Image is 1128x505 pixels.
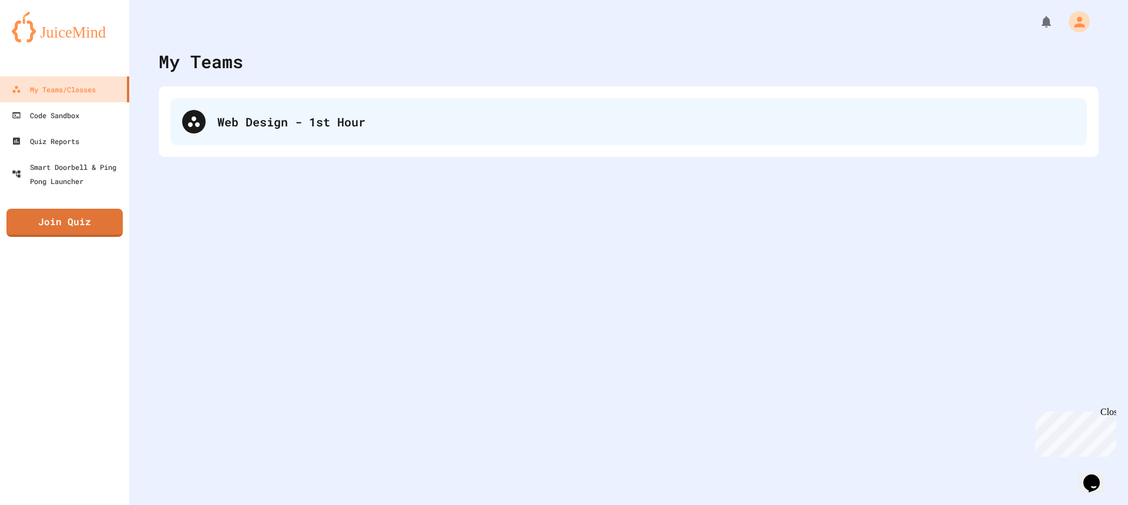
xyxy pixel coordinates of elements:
div: Smart Doorbell & Ping Pong Launcher [12,160,125,188]
div: My Account [1056,8,1093,35]
div: Web Design - 1st Hour [217,113,1075,131]
a: Join Quiz [6,209,123,237]
div: My Teams/Classes [12,82,96,96]
iframe: chat widget [1030,407,1116,457]
div: My Teams [159,48,243,75]
iframe: chat widget [1079,458,1116,493]
div: Code Sandbox [12,108,79,122]
div: Chat with us now!Close [5,5,81,75]
div: My Notifications [1018,12,1056,32]
div: Web Design - 1st Hour [170,98,1087,145]
div: Quiz Reports [12,134,79,148]
img: logo-orange.svg [12,12,117,42]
